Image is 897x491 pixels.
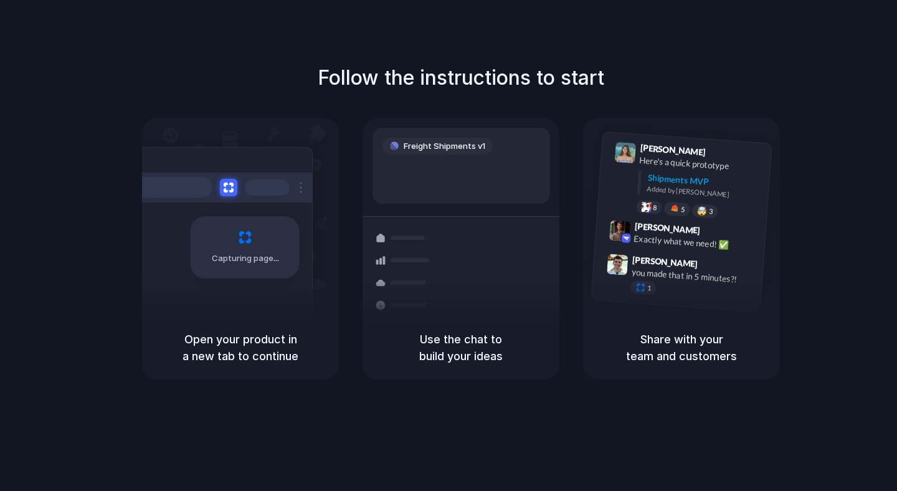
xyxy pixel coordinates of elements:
[639,153,764,174] div: Here's a quick prototype
[704,225,729,240] span: 9:42 AM
[631,265,756,287] div: you made that in 5 minutes?!
[640,141,706,159] span: [PERSON_NAME]
[634,219,700,237] span: [PERSON_NAME]
[697,206,708,216] div: 🤯
[632,252,698,270] span: [PERSON_NAME]
[681,206,685,212] span: 5
[634,232,758,253] div: Exactly what we need! ✅
[710,146,735,161] span: 9:41 AM
[157,331,324,365] h5: Open your product in a new tab to continue
[404,140,485,153] span: Freight Shipments v1
[598,331,765,365] h5: Share with your team and customers
[653,204,657,211] span: 8
[212,252,281,265] span: Capturing page
[647,171,762,191] div: Shipments MVP
[377,331,544,365] h5: Use the chat to build your ideas
[647,284,652,291] span: 1
[701,259,727,274] span: 9:47 AM
[318,63,604,93] h1: Follow the instructions to start
[647,183,761,201] div: Added by [PERSON_NAME]
[709,207,713,214] span: 3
